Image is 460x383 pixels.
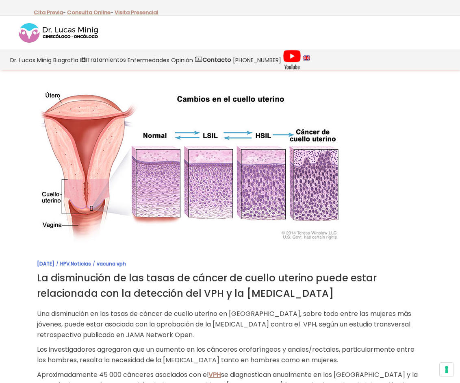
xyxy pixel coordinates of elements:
[37,344,423,366] p: Los investigadores agregaron que un aumento en los cánceres orofaríngeos y anales/rectales, parti...
[282,50,302,70] a: Videos Youtube Ginecología
[127,50,170,70] a: Enfermedades
[34,9,63,16] a: Cita Previa
[115,9,158,16] a: Visita Presencial
[170,50,194,70] a: Opinión
[202,56,231,64] strong: Contacto
[440,363,453,376] button: Sus preferencias de consentimiento para tecnologías de seguimiento
[53,55,78,65] span: Biografía
[37,270,423,301] h3: La disminución de las tasas de cáncer de cuello uterino puede estar relacionada con la detección ...
[208,370,221,379] a: VPH
[34,7,66,18] p: -
[283,50,301,70] img: Videos Youtube Ginecología
[10,55,52,65] span: Dr. Lucas Minig
[233,55,281,65] span: [PHONE_NUMBER]
[302,50,311,70] a: language english
[9,50,52,70] a: Dr. Lucas Minig
[37,86,342,243] img: [:es]Detección Cáncer Uterino[:]
[37,309,423,340] p: Una disminución en las tasas de cáncer de cuello uterino en [GEOGRAPHIC_DATA], sobre todo entre l...
[71,260,91,267] a: Noticias
[67,9,111,16] a: Consulta Online
[303,55,310,60] img: language english
[37,260,54,267] a: [DATE]
[128,55,169,65] span: Enfermedades
[79,50,127,70] a: Tratamientos
[194,50,232,70] a: Contacto
[60,260,69,267] a: HPV
[87,55,126,65] span: Tratamientos
[171,55,193,65] span: Opinión
[52,50,79,70] a: Biografía
[67,7,113,18] p: -
[60,259,94,269] div: ,
[97,260,126,267] a: vacuna vph
[232,50,282,70] a: [PHONE_NUMBER]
